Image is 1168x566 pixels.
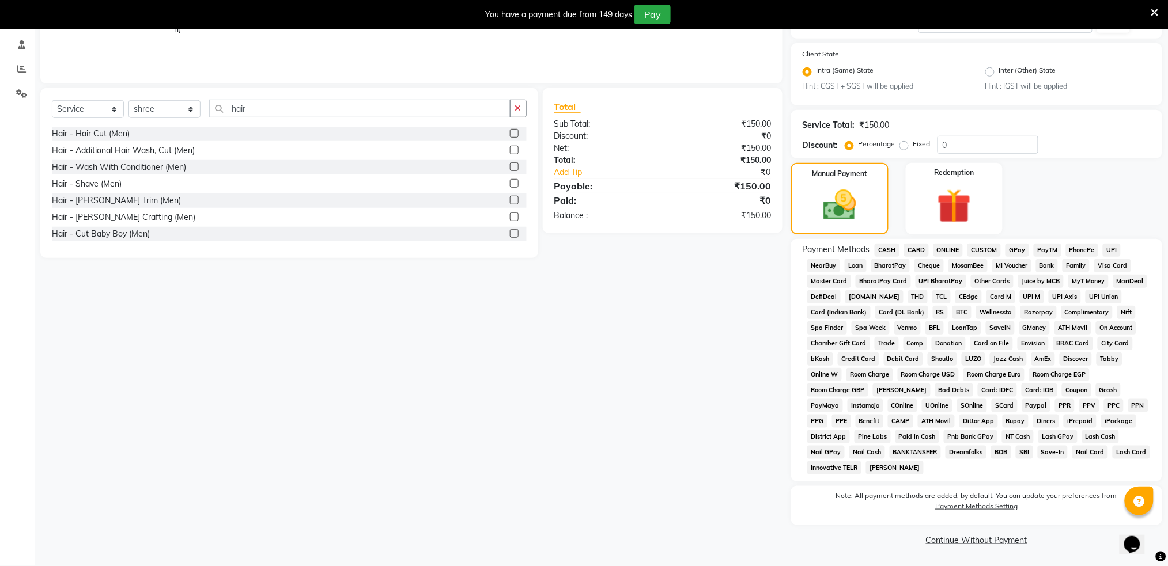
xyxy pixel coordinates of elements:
span: BRAC Card [1053,337,1094,350]
span: Nail Card [1072,446,1108,459]
span: UPI Axis [1049,290,1081,303]
span: Spa Week [852,321,890,335]
span: Room Charge [846,368,893,381]
span: Master Card [807,275,851,288]
label: Intra (Same) State [817,65,874,79]
label: Inter (Other) State [999,65,1056,79]
span: RS [933,306,948,319]
span: Total [554,101,581,113]
span: Online W [807,368,842,381]
span: BOB [991,446,1011,459]
span: PPV [1079,399,1099,412]
span: Save-In [1038,446,1068,459]
span: Comp [904,337,928,350]
span: Room Charge USD [898,368,959,381]
label: Redemption [934,168,974,178]
div: Hair - Hair Cut (Men) [52,128,130,140]
span: TCL [932,290,951,303]
span: Pine Labs [855,430,891,443]
span: PPC [1104,399,1124,412]
div: Discount: [546,130,663,142]
label: Payment Methods Setting [936,501,1018,511]
span: UPI BharatPay [916,275,967,288]
span: Coupon [1062,383,1091,397]
label: Fixed [913,139,931,149]
span: Venmo [894,321,921,335]
span: Dreamfolks [946,446,986,459]
span: Diners [1033,415,1059,428]
span: Other Cards [971,275,1014,288]
span: PPE [832,415,851,428]
div: Hair - Shave (Men) [52,178,122,190]
span: iPackage [1101,415,1136,428]
div: Hair - Wash With Conditioner (Men) [52,161,186,173]
span: Card on File [970,337,1013,350]
span: [PERSON_NAME] [866,461,924,474]
span: ONLINE [933,244,963,257]
span: Bank [1036,259,1059,272]
span: BANKTANSFER [890,446,942,459]
span: Loan [845,259,867,272]
span: Pnb Bank GPay [944,430,997,443]
div: Discount: [803,139,838,151]
input: Search or Scan [209,100,511,117]
span: SaveIN [986,321,1015,335]
span: Gcash [1096,383,1121,397]
small: Hint : IGST will be applied [985,81,1151,92]
label: Manual Payment [812,169,867,179]
span: GMoney [1019,321,1050,335]
span: iPrepaid [1064,415,1097,428]
span: Room Charge EGP [1029,368,1090,381]
div: Sub Total: [546,118,663,130]
div: Payable: [546,179,663,193]
span: Cheque [914,259,944,272]
span: UPI Union [1086,290,1122,303]
span: Tabby [1097,352,1122,366]
span: Trade [875,337,899,350]
span: Room Charge GBP [807,383,868,397]
span: MyT Money [1068,275,1109,288]
div: Service Total: [803,119,855,131]
span: PhonePe [1066,244,1099,257]
span: Credit Card [838,352,879,366]
span: UPI M [1020,290,1045,303]
span: City Card [1098,337,1133,350]
span: Lash Cash [1082,430,1120,443]
div: Paid: [546,193,663,207]
span: Instamojo [848,399,883,412]
div: ₹150.00 [663,179,780,193]
span: Visa Card [1094,259,1131,272]
span: BTC [952,306,972,319]
span: AmEx [1031,352,1056,366]
label: Note: All payment methods are added, by default. You can update your preferences from [803,491,1151,516]
label: Client State [803,49,840,59]
span: BharatPay [871,259,910,272]
span: Nift [1117,306,1136,319]
span: Envision [1018,337,1049,350]
span: CARD [904,244,929,257]
span: Innovative TELR [807,461,861,474]
span: Benefit [856,415,884,428]
span: CEdge [955,290,982,303]
span: PPN [1128,399,1148,412]
span: LoanTap [948,321,981,335]
span: Chamber Gift Card [807,337,870,350]
span: LUZO [962,352,985,366]
span: Bad Debts [935,383,974,397]
span: [DOMAIN_NAME] [845,290,904,303]
div: You have a payment due from 149 days [485,9,632,21]
span: Shoutlo [928,352,957,366]
button: Pay [634,5,671,24]
div: ₹0 [663,130,780,142]
span: Card: IDFC [978,383,1017,397]
span: CAMP [888,415,913,428]
span: Discover [1060,352,1092,366]
span: NearBuy [807,259,840,272]
span: SOnline [957,399,987,412]
span: PayMaya [807,399,843,412]
div: ₹150.00 [663,210,780,222]
div: Hair - [PERSON_NAME] Trim (Men) [52,195,181,207]
span: Donation [932,337,966,350]
span: Family [1063,259,1090,272]
iframe: chat widget [1120,520,1156,554]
